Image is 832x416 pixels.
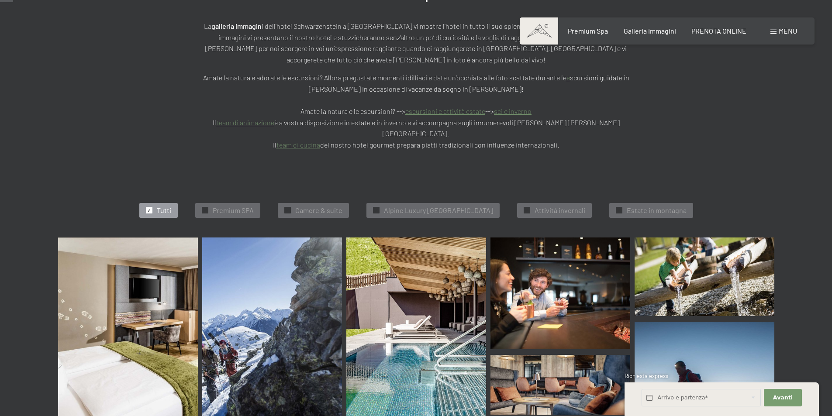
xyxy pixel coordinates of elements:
[147,207,151,213] span: ✓
[276,141,320,149] a: team di cucina
[525,207,528,213] span: ✓
[635,237,774,316] img: Immagini
[764,389,801,407] button: Avanti
[494,107,532,115] a: sci e inverno
[625,372,668,379] span: Richiesta express
[384,206,493,215] span: Alpine Luxury [GEOGRAPHIC_DATA]
[211,22,262,30] strong: galleria immagin
[216,118,274,127] a: team di animazione
[691,27,746,35] a: PRENOTA ONLINE
[286,207,289,213] span: ✓
[405,107,485,115] a: escursioni e attività estate
[773,394,793,402] span: Avanti
[490,355,630,415] img: [Translate to Italienisch:]
[490,237,630,349] img: Immagini
[213,206,254,215] span: Premium SPA
[535,206,585,215] span: Attivitá invernali
[566,73,570,82] a: e
[295,206,342,215] span: Camere & suite
[203,207,207,213] span: ✓
[157,206,171,215] span: Tutti
[568,27,608,35] a: Premium Spa
[779,27,797,35] span: Menu
[627,206,687,215] span: Estate in montagna
[624,27,676,35] a: Galleria immagini
[617,207,621,213] span: ✓
[198,21,635,65] p: La i dell’hotel Schwarzenstein a [GEOGRAPHIC_DATA] vi mostra l’hotel in tutto il suo splendore. S...
[374,207,378,213] span: ✓
[198,72,635,150] p: Amate la natura e adorate le escursioni? Allora pregustate momenti idilliaci e date un’occhiata a...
